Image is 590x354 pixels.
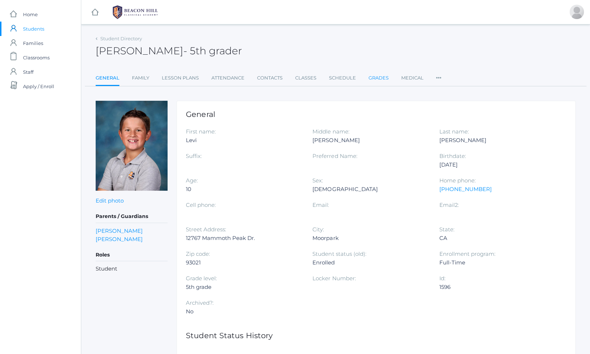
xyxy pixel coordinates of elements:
div: Chandra Herrera [570,5,584,19]
li: Student [96,265,168,273]
a: [PHONE_NUMBER] [439,186,492,192]
a: Student Directory [100,36,142,41]
img: 1_BHCALogos-05.png [108,3,162,21]
a: Family [132,71,149,85]
label: Id: [439,275,445,282]
div: [PERSON_NAME] [312,136,428,145]
label: Sex: [312,177,323,184]
div: Levi [186,136,302,145]
a: Schedule [329,71,356,85]
label: Cell phone: [186,201,216,208]
label: City: [312,226,324,233]
div: 93021 [186,258,302,267]
label: Home phone: [439,177,476,184]
div: 5th grade [186,283,302,291]
span: Classrooms [23,50,50,65]
a: [PERSON_NAME] [96,235,143,243]
span: Staff [23,65,33,79]
div: CA [439,234,555,242]
div: 12767 Mammoth Peak Dr. [186,234,302,242]
label: Street Address: [186,226,226,233]
label: Archived?: [186,299,214,306]
h5: Parents / Guardians [96,210,168,223]
span: Students [23,22,44,36]
label: First name: [186,128,216,135]
label: State: [439,226,454,233]
span: Families [23,36,43,50]
a: General [96,71,119,86]
label: Middle name: [312,128,349,135]
label: Email: [312,201,329,208]
h1: General [186,110,566,118]
div: No [186,307,302,316]
div: Enrolled [312,258,428,267]
a: Grades [369,71,389,85]
h5: Roles [96,249,168,261]
a: Attendance [211,71,244,85]
span: Home [23,7,38,22]
span: Apply / Enroll [23,79,54,94]
label: Zip code: [186,250,210,257]
div: 10 [186,185,302,194]
h1: Student Status History [186,331,566,340]
span: - 5th grader [183,45,242,57]
a: [PERSON_NAME] [96,227,143,235]
h2: [PERSON_NAME] [96,45,242,56]
div: [DEMOGRAPHIC_DATA] [312,185,428,194]
a: Medical [401,71,424,85]
div: [DATE] [439,160,555,169]
a: Edit photo [96,197,124,204]
img: Levi Herrera [96,101,168,191]
div: Moorpark [312,234,428,242]
label: Birthdate: [439,153,466,159]
label: Last name: [439,128,469,135]
label: Enrollment program: [439,250,495,257]
label: Student status (old): [312,250,366,257]
label: Grade level: [186,275,217,282]
a: Lesson Plans [162,71,199,85]
label: Suffix: [186,153,202,159]
label: Preferred Name: [312,153,357,159]
a: Contacts [257,71,283,85]
div: 1596 [439,283,555,291]
label: Locker Number: [312,275,356,282]
div: Full-Time [439,258,555,267]
label: Email2: [439,201,459,208]
a: Classes [295,71,316,85]
label: Age: [186,177,198,184]
div: [PERSON_NAME] [439,136,555,145]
